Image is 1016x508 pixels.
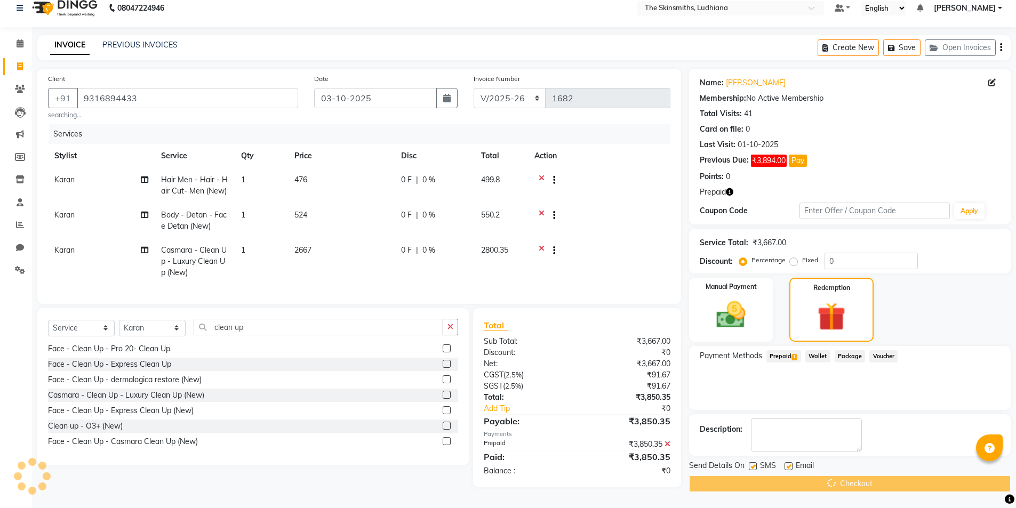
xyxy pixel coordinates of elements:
div: Total Visits: [700,108,742,119]
span: Payment Methods [700,350,762,361]
div: Service Total: [700,237,748,248]
label: Date [314,74,329,84]
div: Prepaid [476,439,577,450]
div: ₹3,850.35 [577,450,678,463]
div: Discount: [476,347,577,358]
div: Clean up - O3+ (New) [48,421,123,432]
div: Card on file: [700,124,743,135]
span: | [416,174,418,186]
div: Face - Clean Up - dermalogica restore (New) [48,374,202,385]
span: 0 F [401,245,412,256]
button: Open Invoices [925,39,996,56]
div: ₹3,667.00 [753,237,786,248]
button: +91 [48,88,78,108]
span: Body - Detan - Face Detan (New) [161,210,227,231]
div: Payments [484,430,670,439]
small: searching... [48,110,298,120]
div: Paid: [476,450,577,463]
input: Search by Name/Mobile/Email/Code [77,88,298,108]
span: Prepaid [766,350,801,362]
div: ( ) [476,369,577,381]
div: Face - Clean Up - Express Clean Up [48,359,171,370]
div: No Active Membership [700,93,1000,104]
div: Face - Clean Up - Pro 20- Clean Up [48,343,170,354]
span: Casmara - Clean Up - Luxury Clean Up (New) [161,245,227,277]
label: Fixed [802,255,818,265]
div: 0 [746,124,750,135]
span: Karan [54,245,75,255]
a: INVOICE [50,36,90,55]
span: 476 [294,175,307,184]
div: Discount: [700,256,733,267]
span: 524 [294,210,307,220]
div: Membership: [700,93,746,104]
span: 550.2 [481,210,500,220]
div: ( ) [476,381,577,392]
div: Face - Clean Up - Express Clean Up (New) [48,405,194,416]
div: ₹91.67 [577,369,678,381]
span: 2800.35 [481,245,508,255]
span: SGST [484,381,503,391]
div: ₹3,667.00 [577,358,678,369]
div: ₹91.67 [577,381,678,392]
th: Total [475,144,528,168]
span: Total [484,320,508,331]
input: Enter Offer / Coupon Code [799,203,950,219]
div: 01-10-2025 [738,139,778,150]
span: 1 [791,354,797,360]
a: PREVIOUS INVOICES [102,40,178,50]
span: 0 F [401,174,412,186]
div: ₹3,667.00 [577,336,678,347]
span: 1 [241,175,245,184]
div: 0 [726,171,730,182]
div: Total: [476,392,577,403]
label: Redemption [813,283,850,293]
div: ₹3,850.35 [577,439,678,450]
span: | [416,209,418,221]
div: Casmara - Clean Up - Luxury Clean Up (New) [48,390,204,401]
span: 1 [241,245,245,255]
span: 0 % [422,174,435,186]
span: 2.5% [506,370,522,379]
span: 499.8 [481,175,500,184]
label: Invoice Number [474,74,520,84]
span: [PERSON_NAME] [934,3,996,14]
img: _gift.svg [809,299,854,334]
span: Karan [54,175,75,184]
div: Previous Due: [700,155,749,167]
div: ₹0 [577,347,678,358]
th: Qty [235,144,288,168]
a: [PERSON_NAME] [726,77,786,88]
input: Search or Scan [194,319,443,335]
div: ₹0 [577,465,678,477]
span: 2667 [294,245,311,255]
button: Pay [789,155,807,167]
span: | [416,245,418,256]
span: 2.5% [505,382,521,390]
span: Send Details On [689,460,745,473]
button: Create New [818,39,879,56]
span: Email [796,460,814,473]
div: Last Visit: [700,139,735,150]
div: ₹0 [594,403,678,414]
label: Client [48,74,65,84]
button: Apply [954,203,985,219]
label: Manual Payment [706,282,757,292]
span: 0 % [422,209,435,221]
span: Wallet [805,350,830,362]
span: SMS [760,460,776,473]
a: Add Tip [476,403,594,414]
span: Voucher [869,350,898,362]
span: Karan [54,210,75,220]
span: 1 [241,210,245,220]
span: 0 F [401,209,412,221]
th: Price [288,144,395,168]
div: Balance : [476,465,577,477]
div: Coupon Code [700,205,800,216]
div: Description: [700,424,742,435]
div: 41 [744,108,753,119]
span: 0 % [422,245,435,256]
span: ₹3,894.00 [751,155,787,167]
th: Stylist [48,144,155,168]
span: Hair Men - Hair - Hair Cut- Men (New) [161,175,228,196]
